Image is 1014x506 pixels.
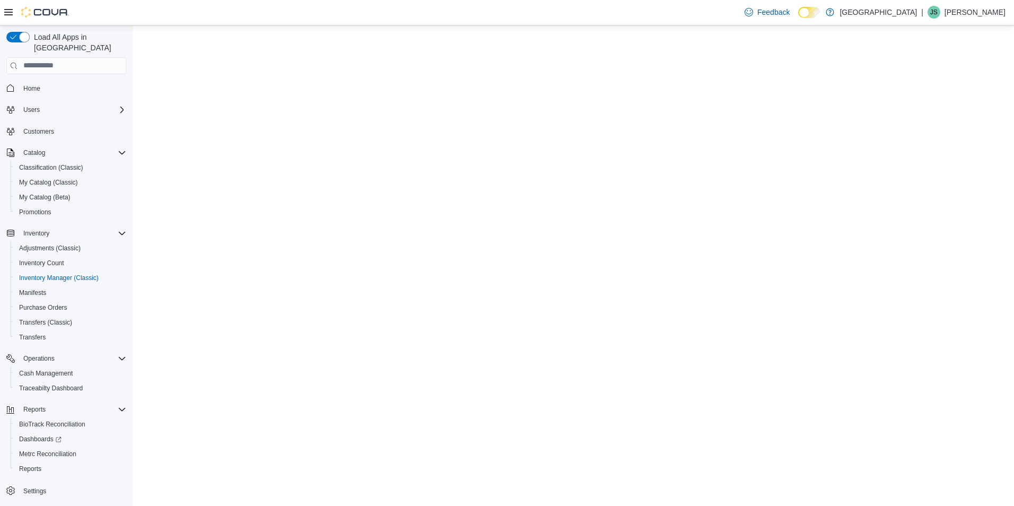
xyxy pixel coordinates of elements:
[15,448,126,460] span: Metrc Reconciliation
[11,205,130,220] button: Promotions
[15,382,87,395] a: Traceabilty Dashboard
[11,190,130,205] button: My Catalog (Beta)
[15,367,126,380] span: Cash Management
[23,106,40,114] span: Users
[2,351,130,366] button: Operations
[15,463,126,475] span: Reports
[23,405,46,414] span: Reports
[23,149,45,157] span: Catalog
[19,435,62,443] span: Dashboards
[11,175,130,190] button: My Catalog (Classic)
[23,127,54,136] span: Customers
[15,286,126,299] span: Manifests
[15,463,46,475] a: Reports
[11,300,130,315] button: Purchase Orders
[19,318,72,327] span: Transfers (Classic)
[19,82,45,95] a: Home
[15,367,77,380] a: Cash Management
[19,420,85,429] span: BioTrack Reconciliation
[19,208,51,216] span: Promotions
[2,124,130,139] button: Customers
[11,256,130,271] button: Inventory Count
[19,403,126,416] span: Reports
[15,301,126,314] span: Purchase Orders
[11,432,130,447] a: Dashboards
[928,6,940,19] div: John Sully
[19,333,46,342] span: Transfers
[15,301,72,314] a: Purchase Orders
[15,242,126,255] span: Adjustments (Classic)
[19,178,78,187] span: My Catalog (Classic)
[19,103,126,116] span: Users
[19,465,41,473] span: Reports
[15,418,90,431] a: BioTrack Reconciliation
[23,354,55,363] span: Operations
[19,484,126,497] span: Settings
[11,271,130,285] button: Inventory Manager (Classic)
[11,417,130,432] button: BioTrack Reconciliation
[19,274,99,282] span: Inventory Manager (Classic)
[19,125,58,138] a: Customers
[15,176,126,189] span: My Catalog (Classic)
[19,289,46,297] span: Manifests
[15,433,126,446] span: Dashboards
[19,485,50,498] a: Settings
[2,145,130,160] button: Catalog
[15,161,88,174] a: Classification (Classic)
[19,352,59,365] button: Operations
[15,176,82,189] a: My Catalog (Classic)
[19,146,49,159] button: Catalog
[15,433,66,446] a: Dashboards
[15,257,126,269] span: Inventory Count
[23,84,40,93] span: Home
[757,7,790,18] span: Feedback
[15,331,50,344] a: Transfers
[2,102,130,117] button: Users
[798,7,820,18] input: Dark Mode
[19,227,54,240] button: Inventory
[19,303,67,312] span: Purchase Orders
[11,330,130,345] button: Transfers
[11,315,130,330] button: Transfers (Classic)
[15,331,126,344] span: Transfers
[15,191,126,204] span: My Catalog (Beta)
[15,286,50,299] a: Manifests
[15,206,56,219] a: Promotions
[11,160,130,175] button: Classification (Classic)
[798,18,799,19] span: Dark Mode
[15,272,103,284] a: Inventory Manager (Classic)
[19,163,83,172] span: Classification (Classic)
[19,193,71,202] span: My Catalog (Beta)
[2,226,130,241] button: Inventory
[19,146,126,159] span: Catalog
[15,382,126,395] span: Traceabilty Dashboard
[11,381,130,396] button: Traceabilty Dashboard
[15,191,75,204] a: My Catalog (Beta)
[23,229,49,238] span: Inventory
[19,384,83,392] span: Traceabilty Dashboard
[19,125,126,138] span: Customers
[19,244,81,252] span: Adjustments (Classic)
[11,461,130,476] button: Reports
[19,352,126,365] span: Operations
[15,316,76,329] a: Transfers (Classic)
[15,206,126,219] span: Promotions
[19,450,76,458] span: Metrc Reconciliation
[2,81,130,96] button: Home
[19,369,73,378] span: Cash Management
[23,487,46,495] span: Settings
[2,483,130,498] button: Settings
[15,272,126,284] span: Inventory Manager (Classic)
[21,7,69,18] img: Cova
[15,316,126,329] span: Transfers (Classic)
[15,257,68,269] a: Inventory Count
[740,2,794,23] a: Feedback
[19,103,44,116] button: Users
[15,418,126,431] span: BioTrack Reconciliation
[30,32,126,53] span: Load All Apps in [GEOGRAPHIC_DATA]
[11,285,130,300] button: Manifests
[11,241,130,256] button: Adjustments (Classic)
[11,366,130,381] button: Cash Management
[19,227,126,240] span: Inventory
[15,448,81,460] a: Metrc Reconciliation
